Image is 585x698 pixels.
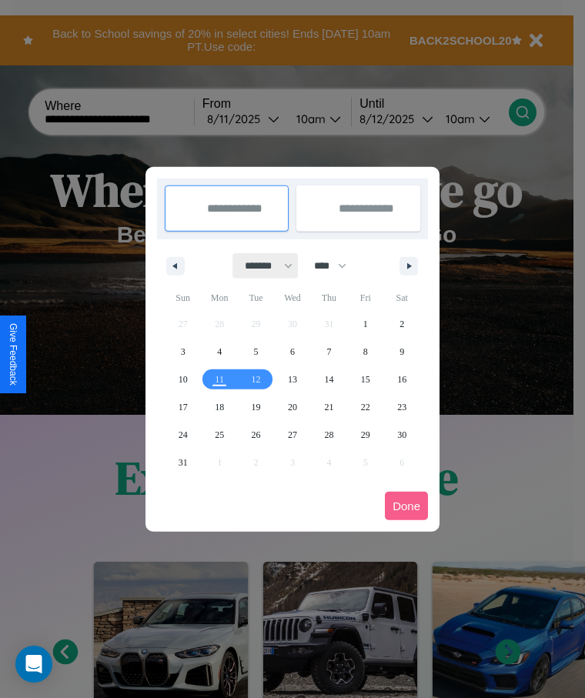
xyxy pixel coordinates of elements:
[384,366,420,393] button: 16
[165,393,201,421] button: 17
[361,366,370,393] span: 15
[399,310,404,338] span: 2
[238,338,274,366] button: 5
[399,338,404,366] span: 9
[397,366,406,393] span: 16
[311,286,347,310] span: Thu
[238,393,274,421] button: 19
[384,286,420,310] span: Sat
[347,421,383,449] button: 29
[201,421,237,449] button: 25
[181,338,186,366] span: 3
[8,323,18,386] div: Give Feedback
[274,366,310,393] button: 13
[201,286,237,310] span: Mon
[238,286,274,310] span: Tue
[201,338,237,366] button: 4
[384,421,420,449] button: 30
[347,366,383,393] button: 15
[274,286,310,310] span: Wed
[274,393,310,421] button: 20
[201,393,237,421] button: 18
[384,393,420,421] button: 23
[363,310,368,338] span: 1
[347,393,383,421] button: 22
[179,421,188,449] span: 24
[238,366,274,393] button: 12
[165,338,201,366] button: 3
[361,393,370,421] span: 22
[254,338,259,366] span: 5
[15,646,52,683] div: Open Intercom Messenger
[384,338,420,366] button: 9
[288,366,297,393] span: 13
[201,366,237,393] button: 11
[165,449,201,476] button: 31
[274,338,310,366] button: 6
[311,366,347,393] button: 14
[347,310,383,338] button: 1
[363,338,368,366] span: 8
[311,393,347,421] button: 21
[179,393,188,421] span: 17
[215,421,224,449] span: 25
[288,421,297,449] span: 27
[274,421,310,449] button: 27
[288,393,297,421] span: 20
[165,286,201,310] span: Sun
[311,421,347,449] button: 28
[347,286,383,310] span: Fri
[384,310,420,338] button: 2
[252,421,261,449] span: 26
[165,421,201,449] button: 24
[165,366,201,393] button: 10
[397,393,406,421] span: 23
[311,338,347,366] button: 7
[215,366,224,393] span: 11
[179,449,188,476] span: 31
[385,492,428,520] button: Done
[217,338,222,366] span: 4
[252,366,261,393] span: 12
[361,421,370,449] span: 29
[215,393,224,421] span: 18
[324,393,333,421] span: 21
[397,421,406,449] span: 30
[252,393,261,421] span: 19
[324,366,333,393] span: 14
[179,366,188,393] span: 10
[290,338,295,366] span: 6
[324,421,333,449] span: 28
[347,338,383,366] button: 8
[326,338,331,366] span: 7
[238,421,274,449] button: 26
